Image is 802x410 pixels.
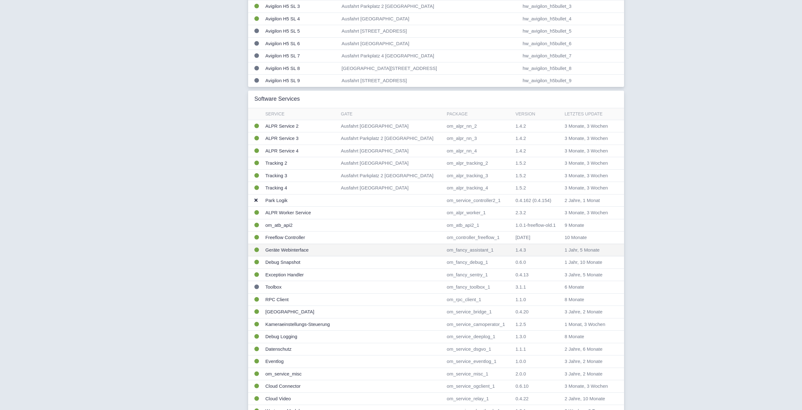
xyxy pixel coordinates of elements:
td: 3 Jahre, 2 Monate [562,368,614,380]
th: Package [444,108,513,120]
td: om_atb_api2_1 [444,219,513,232]
span: 0.6.10 [515,383,529,389]
td: om_alpr_tracking_4 [444,182,513,194]
td: Eventlog [263,355,338,368]
td: 3 Jahre, 5 Monate [562,269,614,281]
td: 3 Jahre, 2 Monate [562,306,614,318]
td: 1 Jahr, 10 Monate [562,256,614,269]
td: Avigilon H5 SL 9 [263,75,339,87]
td: Geräte Webinterface [263,244,338,256]
td: 3 Monate, 3 Wochen [562,145,614,157]
td: om_controller_freeflow_1 [444,232,513,244]
td: 2 Jahre, 10 Monate [562,392,614,405]
td: Ausfahrt [GEOGRAPHIC_DATA] [339,13,520,25]
td: Kameraeinstellungs-Steuerung [263,318,338,331]
td: 3 Monate, 3 Wochen [562,132,614,145]
td: Ausfahrt [GEOGRAPHIC_DATA] [338,120,444,132]
td: om_service_deeplog_1 [444,331,513,343]
span: 3.1.1 [515,284,526,290]
span: 0.6.0 [515,259,526,265]
td: om_alpr_tracking_2 [444,157,513,170]
td: Debug Logging [263,331,338,343]
td: Ausfahrt [GEOGRAPHIC_DATA] [338,145,444,157]
td: 3 Monate, 3 Wochen [562,169,614,182]
td: om_service_misc [263,368,338,380]
span: 1.4.3 [515,247,526,253]
td: 2 Jahre, 6 Monate [562,343,614,355]
td: 3 Monate, 3 Wochen [562,120,614,132]
td: 3 Jahre, 2 Monate [562,355,614,368]
td: Ausfahrt Parkplatz 4 [GEOGRAPHIC_DATA] [339,50,520,62]
span: 0.4.20 [515,309,529,314]
td: Ausfahrt [STREET_ADDRESS] [339,25,520,38]
span: 1.1.1 [515,346,526,352]
td: Debug Snapshot [263,256,338,269]
td: ALPR Worker Service [263,207,338,219]
span: 2.3.2 [515,210,526,215]
span: 1.5.2 [515,160,526,166]
td: om_rpc_client_1 [444,293,513,306]
td: om_fancy_toolbox_1 [444,281,513,294]
td: Avigilon H5 SL 7 [263,50,339,62]
td: ALPR Service 3 [263,132,338,145]
td: Tracking 4 [263,182,338,194]
td: 8 Monate [562,293,614,306]
span: 1.5.2 [515,185,526,190]
td: om_service_dsgvo_1 [444,343,513,355]
span: 1.1.0 [515,297,526,302]
td: ALPR Service 2 [263,120,338,132]
td: om_service_controller2_1 [444,194,513,207]
span: 0.4.22 [515,396,529,401]
td: om_service_relay_1 [444,392,513,405]
td: Ausfahrt [GEOGRAPHIC_DATA] [339,37,520,50]
td: 3 Monate, 3 Wochen [562,380,614,393]
td: om_service_camoperator_1 [444,318,513,331]
span: 1.0.0 [515,359,526,364]
td: om_alpr_nn_4 [444,145,513,157]
td: om_alpr_worker_1 [444,207,513,219]
td: 9 Monate [562,219,614,232]
td: hw_avigilon_h5bullet_7 [520,50,624,62]
span: 1.2.5 [515,322,526,327]
td: 1 Jahr, 5 Monate [562,244,614,256]
td: om_service_ogclient_1 [444,380,513,393]
td: [GEOGRAPHIC_DATA][STREET_ADDRESS] [339,62,520,75]
td: om_alpr_tracking_3 [444,169,513,182]
h3: Software Services [254,96,300,103]
td: RPC Client [263,293,338,306]
td: om_alpr_nn_2 [444,120,513,132]
td: om_service_eventlog_1 [444,355,513,368]
span: 0.4.13 [515,272,529,277]
td: om_alpr_nn_3 [444,132,513,145]
td: Tracking 3 [263,169,338,182]
td: 1 Monat, 3 Wochen [562,318,614,331]
td: Tracking 2 [263,157,338,170]
span: 0.4.162 [515,198,531,203]
td: om_atb_api2 [263,219,338,232]
span: 1.4.2 [515,148,526,153]
td: hw_avigilon_h5bullet_8 [520,62,624,75]
th: Gate [338,108,444,120]
td: 2 Jahre, 1 Monat [562,194,614,207]
td: ALPR Service 4 [263,145,338,157]
td: om_fancy_sentry_1 [444,269,513,281]
td: Avigilon H5 SL 4 [263,13,339,25]
td: Ausfahrt Parkplatz 2 [GEOGRAPHIC_DATA] [338,132,444,145]
span: 1.4.2 [515,123,526,129]
th: Version [513,108,562,120]
td: om_service_bridge_1 [444,306,513,318]
td: hw_avigilon_h5bullet_4 [520,13,624,25]
td: Avigilon H5 SL 8 [263,62,339,75]
td: Ausfahrt Parkplatz 2 [GEOGRAPHIC_DATA] [338,169,444,182]
td: [GEOGRAPHIC_DATA] [263,306,338,318]
td: 8 Monate [562,331,614,343]
span: 1.3.0 [515,334,526,339]
td: 10 Monate [562,232,614,244]
span: [DATE] [515,235,530,240]
td: Ausfahrt Parkplatz 2 [GEOGRAPHIC_DATA] [339,0,520,13]
td: 6 Monate [562,281,614,294]
td: 3 Monate, 3 Wochen [562,182,614,194]
td: Freeflow Controller [263,232,338,244]
td: om_fancy_assistant_1 [444,244,513,256]
td: Cloud Video [263,392,338,405]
